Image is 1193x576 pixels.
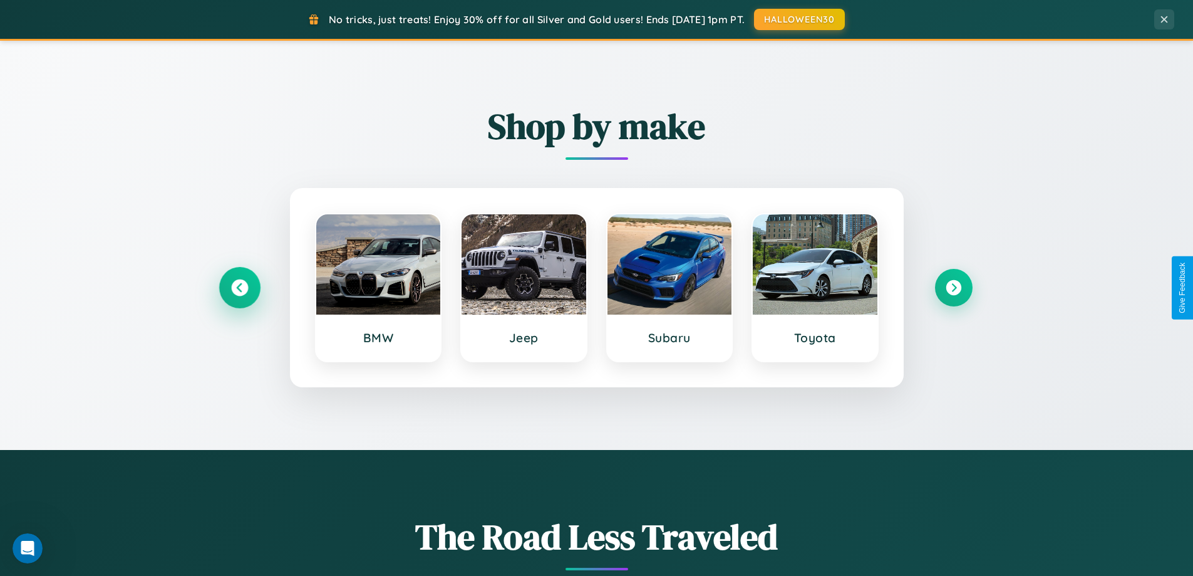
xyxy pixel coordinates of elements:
[765,330,865,345] h3: Toyota
[620,330,720,345] h3: Subaru
[329,330,428,345] h3: BMW
[221,102,973,150] h2: Shop by make
[329,13,745,26] span: No tricks, just treats! Enjoy 30% off for all Silver and Gold users! Ends [DATE] 1pm PT.
[221,513,973,561] h1: The Road Less Traveled
[1178,263,1187,313] div: Give Feedback
[474,330,574,345] h3: Jeep
[754,9,845,30] button: HALLOWEEN30
[13,533,43,563] iframe: Intercom live chat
